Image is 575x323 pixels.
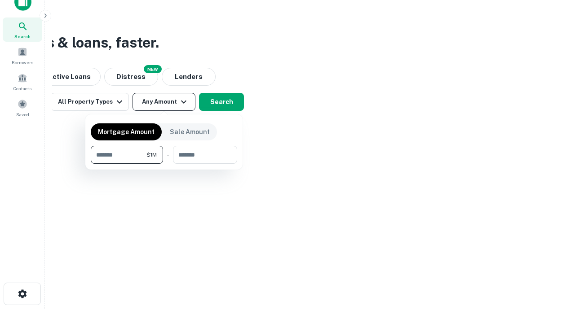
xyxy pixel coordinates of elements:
iframe: Chat Widget [530,251,575,294]
p: Mortgage Amount [98,127,155,137]
p: Sale Amount [170,127,210,137]
span: $1M [146,151,157,159]
div: - [167,146,169,164]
